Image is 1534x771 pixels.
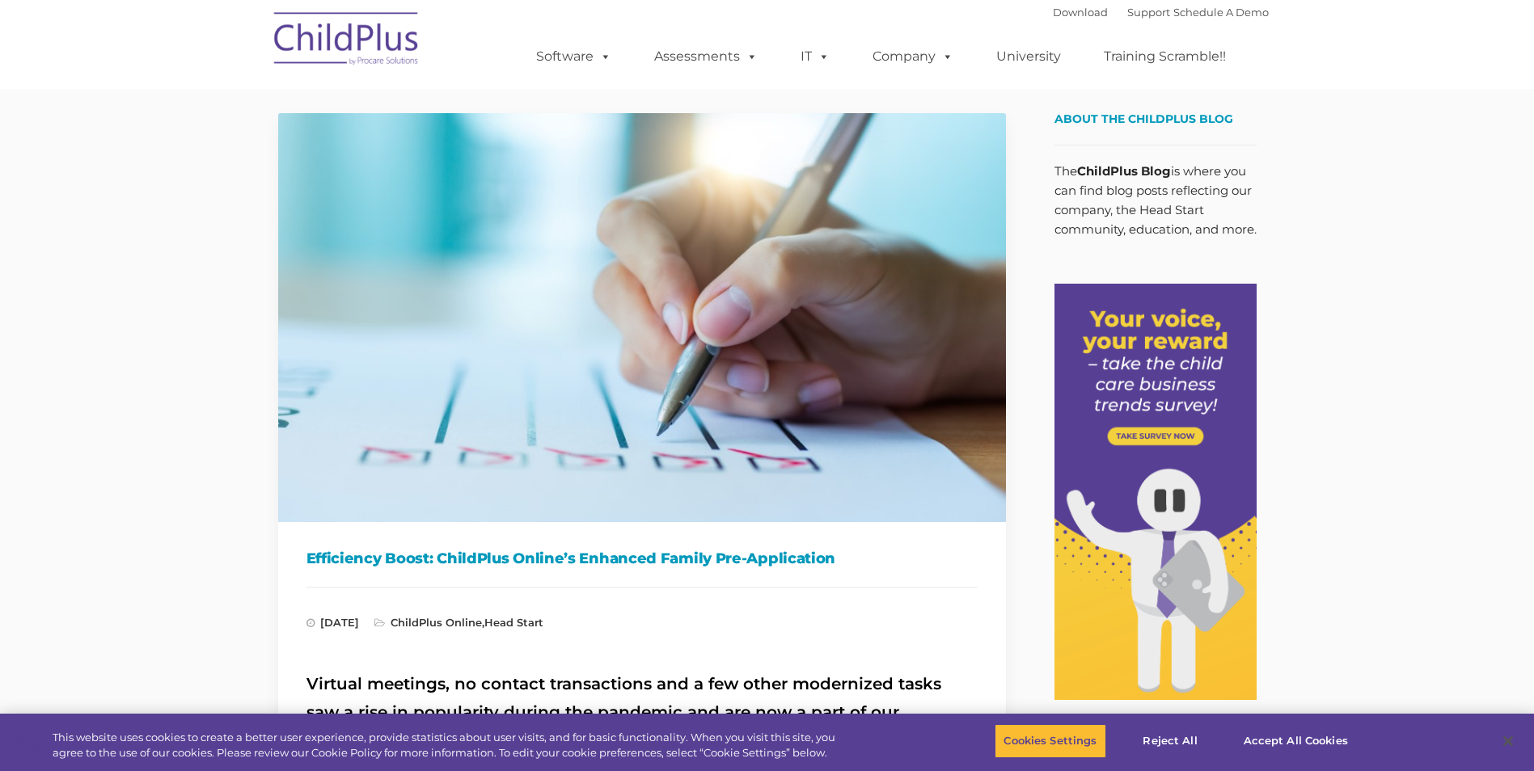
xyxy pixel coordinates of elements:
button: Accept All Cookies [1235,724,1357,758]
a: Download [1053,6,1108,19]
button: Reject All [1120,724,1221,758]
a: Support [1127,6,1170,19]
span: , [374,616,543,629]
a: IT [784,40,846,73]
button: Close [1490,723,1526,759]
img: Efficiency Boost: ChildPlus Online's Enhanced Family Pre-Application Process - Streamlining Appli... [278,113,1006,522]
p: The is where you can find blog posts reflecting our company, the Head Start community, education,... [1054,162,1257,239]
img: ChildPlus by Procare Solutions [266,1,428,82]
a: Training Scramble!! [1088,40,1242,73]
h1: Efficiency Boost: ChildPlus Online’s Enhanced Family Pre-Application [306,546,978,571]
span: About the ChildPlus Blog [1054,112,1233,126]
button: Cookies Settings [995,724,1105,758]
div: This website uses cookies to create a better user experience, provide statistics about user visit... [53,730,843,761]
span: [DATE] [306,616,359,629]
strong: ChildPlus Blog [1077,163,1171,179]
a: Assessments [638,40,774,73]
a: Software [520,40,628,73]
font: | [1053,6,1269,19]
a: ChildPlus Online [391,616,482,629]
a: University [980,40,1077,73]
a: Schedule A Demo [1173,6,1269,19]
a: Head Start [484,616,543,629]
a: Company [856,40,970,73]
